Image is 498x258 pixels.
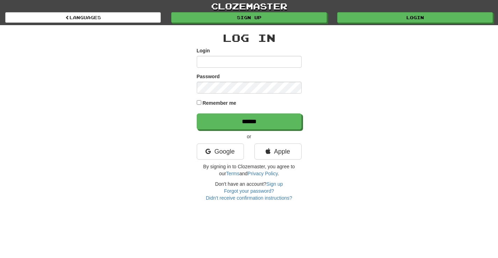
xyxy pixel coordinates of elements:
a: Forgot your password? [224,188,274,194]
div: Don't have an account? [197,180,302,201]
a: Google [197,143,244,160]
a: Privacy Policy [247,171,277,176]
p: or [197,133,302,140]
a: Sign up [171,12,327,23]
a: Didn't receive confirmation instructions? [206,195,292,201]
a: Languages [5,12,161,23]
h2: Log In [197,32,302,44]
a: Login [337,12,493,23]
a: Terms [226,171,239,176]
a: Apple [254,143,302,160]
label: Login [197,47,210,54]
a: Sign up [266,181,283,187]
label: Remember me [202,99,236,106]
p: By signing in to Clozemaster, you agree to our and . [197,163,302,177]
label: Password [197,73,220,80]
